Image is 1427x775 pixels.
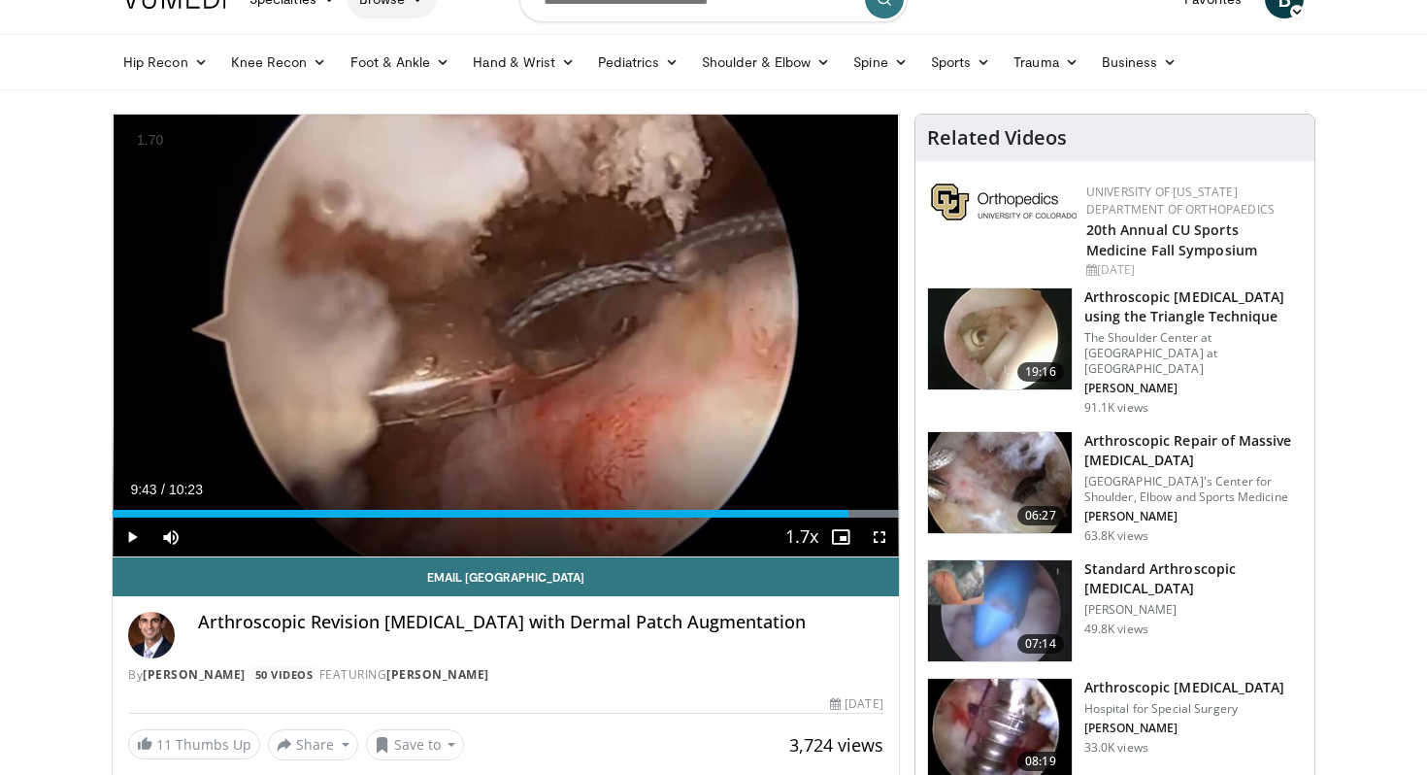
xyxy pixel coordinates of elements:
[830,695,882,713] div: [DATE]
[461,43,586,82] a: Hand & Wrist
[1084,559,1303,598] h3: Standard Arthroscopic [MEDICAL_DATA]
[1086,220,1257,259] a: 20th Annual CU Sports Medicine Fall Symposium
[130,482,156,497] span: 9:43
[842,43,918,82] a: Spine
[690,43,842,82] a: Shoulder & Elbow
[268,729,358,760] button: Share
[113,557,899,596] a: Email [GEOGRAPHIC_DATA]
[113,510,899,518] div: Progress Bar
[1084,678,1285,697] h3: Arthroscopic [MEDICAL_DATA]
[386,666,489,683] a: [PERSON_NAME]
[1084,474,1303,505] p: [GEOGRAPHIC_DATA]'s Center for Shoulder, Elbow and Sports Medicine
[339,43,462,82] a: Foot & Ankle
[782,518,821,556] button: Playback Rate
[198,612,883,633] h4: Arthroscopic Revision [MEDICAL_DATA] with Dermal Patch Augmentation
[1084,721,1285,736] p: [PERSON_NAME]
[249,666,319,683] a: 50 Videos
[928,560,1072,661] img: 38854_0000_3.png.150x105_q85_crop-smart_upscale.jpg
[1017,362,1064,382] span: 19:16
[1084,431,1303,470] h3: Arthroscopic Repair of Massive [MEDICAL_DATA]
[219,43,339,82] a: Knee Recon
[1017,634,1064,654] span: 07:14
[1084,602,1303,618] p: [PERSON_NAME]
[113,518,151,556] button: Play
[1086,184,1275,218] a: University of [US_STATE] Department of Orthopaedics
[1017,506,1064,525] span: 06:27
[928,288,1072,389] img: krish_3.png.150x105_q85_crop-smart_upscale.jpg
[927,559,1303,662] a: 07:14 Standard Arthroscopic [MEDICAL_DATA] [PERSON_NAME] 49.8K views
[1017,752,1064,771] span: 08:19
[128,729,260,759] a: 11 Thumbs Up
[927,287,1303,416] a: 19:16 Arthroscopic [MEDICAL_DATA] using the Triangle Technique The Shoulder Center at [GEOGRAPHIC...
[161,482,165,497] span: /
[821,518,860,556] button: Enable picture-in-picture mode
[586,43,690,82] a: Pediatrics
[1084,400,1148,416] p: 91.1K views
[1084,528,1148,544] p: 63.8K views
[1086,261,1299,279] div: [DATE]
[151,518,190,556] button: Mute
[156,735,172,754] span: 11
[789,733,883,757] span: 3,724 views
[1002,43,1090,82] a: Trauma
[1090,43,1189,82] a: Business
[860,518,899,556] button: Fullscreen
[128,666,883,684] div: By FEATURING
[928,432,1072,533] img: 281021_0002_1.png.150x105_q85_crop-smart_upscale.jpg
[113,115,899,557] video-js: Video Player
[919,43,1003,82] a: Sports
[1084,287,1303,326] h3: Arthroscopic [MEDICAL_DATA] using the Triangle Technique
[1084,701,1285,717] p: Hospital for Special Surgery
[112,43,219,82] a: Hip Recon
[366,729,465,760] button: Save to
[931,184,1077,220] img: 355603a8-37da-49b6-856f-e00d7e9307d3.png.150x105_q85_autocrop_double_scale_upscale_version-0.2.png
[1084,381,1303,396] p: [PERSON_NAME]
[1084,622,1148,637] p: 49.8K views
[1084,330,1303,377] p: The Shoulder Center at [GEOGRAPHIC_DATA] at [GEOGRAPHIC_DATA]
[1084,509,1303,524] p: [PERSON_NAME]
[1084,740,1148,756] p: 33.0K views
[927,431,1303,544] a: 06:27 Arthroscopic Repair of Massive [MEDICAL_DATA] [GEOGRAPHIC_DATA]'s Center for Shoulder, Elbo...
[128,612,175,658] img: Avatar
[143,666,246,683] a: [PERSON_NAME]
[927,126,1067,150] h4: Related Videos
[169,482,203,497] span: 10:23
